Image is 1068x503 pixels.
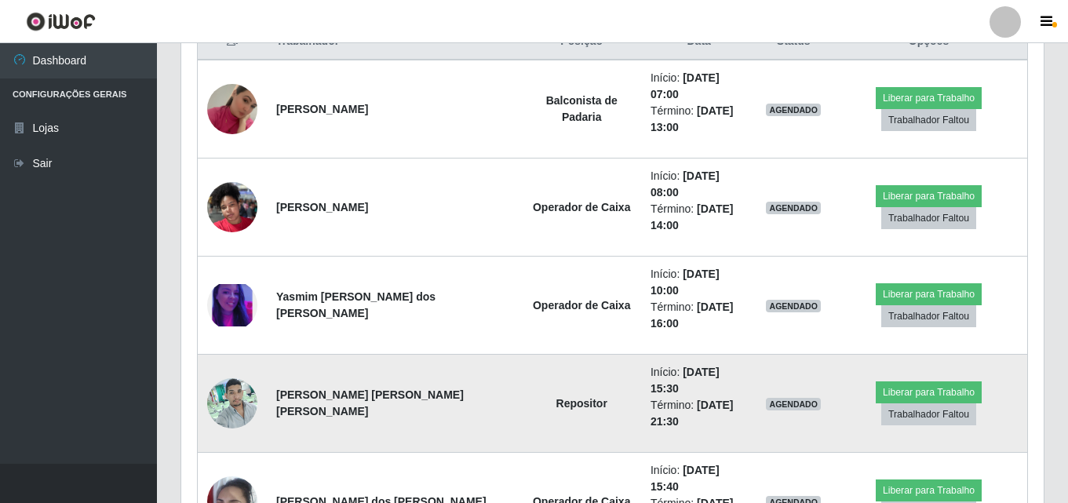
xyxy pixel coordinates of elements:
li: Início: [651,266,747,299]
button: Liberar para Trabalho [876,479,982,501]
span: AGENDADO [766,300,821,312]
button: Liberar para Trabalho [876,283,982,305]
img: CoreUI Logo [26,12,96,31]
strong: [PERSON_NAME] [PERSON_NAME] [PERSON_NAME] [276,388,464,417]
li: Início: [651,168,747,201]
button: Liberar para Trabalho [876,381,982,403]
img: 1747873820563.jpeg [207,370,257,436]
strong: Operador de Caixa [533,299,631,312]
img: 1704253310544.jpeg [207,284,257,327]
span: AGENDADO [766,104,821,116]
img: 1719358783577.jpeg [207,173,257,240]
strong: [PERSON_NAME] [276,103,368,115]
strong: Operador de Caixa [533,201,631,213]
li: Início: [651,462,747,495]
button: Trabalhador Faltou [881,207,976,229]
strong: [PERSON_NAME] [276,201,368,213]
button: Liberar para Trabalho [876,87,982,109]
li: Término: [651,103,747,136]
span: AGENDADO [766,202,821,214]
button: Trabalhador Faltou [881,305,976,327]
li: Término: [651,201,747,234]
strong: Balconista de Padaria [546,94,618,123]
time: [DATE] 15:30 [651,366,720,395]
li: Início: [651,364,747,397]
li: Início: [651,70,747,103]
button: Trabalhador Faltou [881,109,976,131]
strong: Yasmim [PERSON_NAME] dos [PERSON_NAME] [276,290,436,319]
button: Liberar para Trabalho [876,185,982,207]
span: AGENDADO [766,398,821,410]
img: 1741890042510.jpeg [207,64,257,154]
li: Término: [651,397,747,430]
li: Término: [651,299,747,332]
time: [DATE] 08:00 [651,169,720,199]
strong: Repositor [556,397,607,410]
time: [DATE] 07:00 [651,71,720,100]
button: Trabalhador Faltou [881,403,976,425]
time: [DATE] 10:00 [651,268,720,297]
time: [DATE] 15:40 [651,464,720,493]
